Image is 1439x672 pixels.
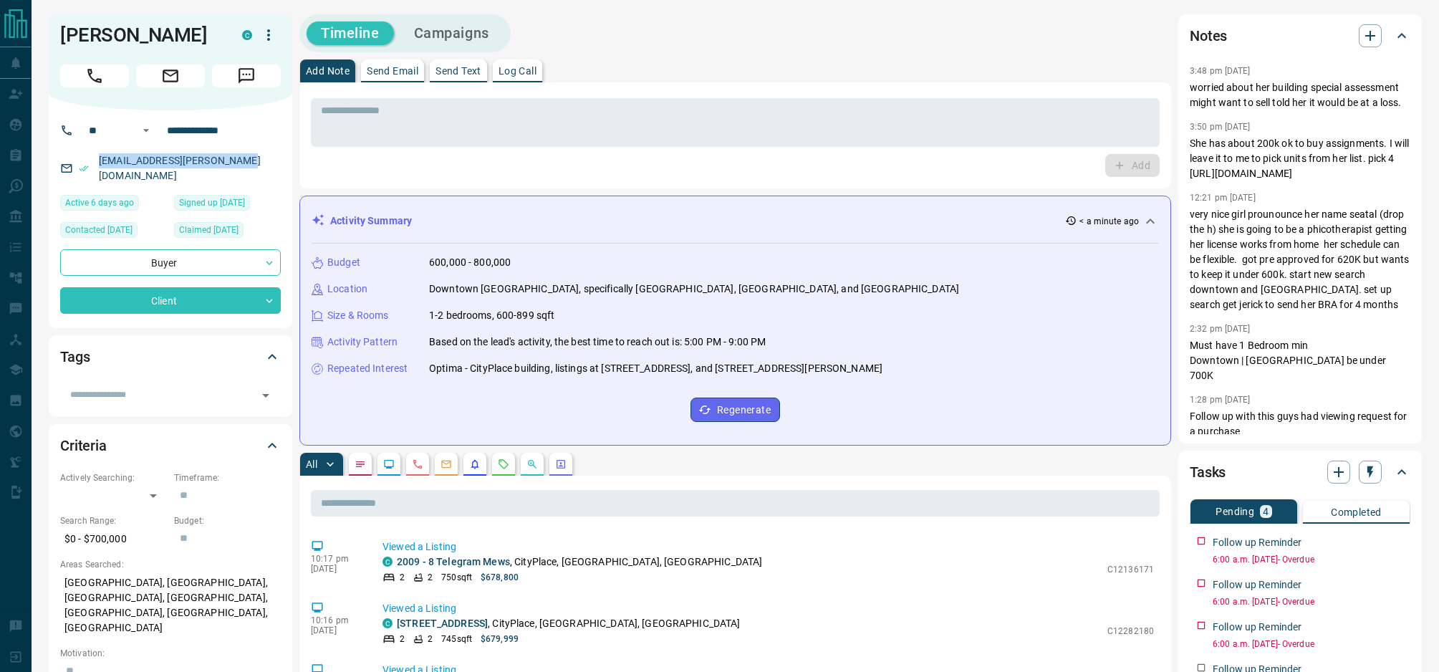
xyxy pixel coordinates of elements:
svg: Calls [412,459,423,470]
p: 3:48 pm [DATE] [1190,66,1251,76]
a: [EMAIL_ADDRESS][PERSON_NAME][DOMAIN_NAME] [99,155,261,181]
p: Send Text [435,66,481,76]
span: Active 6 days ago [65,196,134,210]
div: Activity Summary< a minute ago [312,208,1159,234]
h2: Tags [60,345,90,368]
div: Thu Feb 15 2024 [174,195,281,215]
p: 6:00 a.m. [DATE] - Overdue [1213,553,1410,566]
p: 6:00 a.m. [DATE] - Overdue [1213,638,1410,651]
p: Pending [1216,507,1254,517]
svg: Notes [355,459,366,470]
p: $679,999 [481,633,519,645]
p: Budget: [174,514,281,527]
p: Follow up with this guys had viewing request for a purchase [1190,409,1410,439]
svg: Emails [441,459,452,470]
p: Activity Pattern [327,335,398,350]
span: Email [136,64,205,87]
div: condos.ca [242,30,252,40]
p: very nice girl prounounce her name seatal (drop the h) she is going to be a phicotherapist gettin... [1190,207,1410,312]
p: Send Email [367,66,418,76]
p: Motivation: [60,647,281,660]
h2: Tasks [1190,461,1226,484]
p: 2 [428,571,433,584]
p: Budget [327,255,360,270]
button: Regenerate [690,398,780,422]
svg: Email Verified [79,163,89,173]
p: Areas Searched: [60,558,281,571]
a: 2009 - 8 Telegram Mews [397,556,510,567]
p: 3:50 pm [DATE] [1190,122,1251,132]
p: $0 - $700,000 [60,527,167,551]
p: $678,800 [481,571,519,584]
h1: [PERSON_NAME] [60,24,221,47]
div: Notes [1190,19,1410,53]
button: Campaigns [400,21,504,45]
span: Call [60,64,129,87]
p: Follow up Reminder [1213,577,1301,592]
p: Location [327,282,367,297]
svg: Lead Browsing Activity [383,459,395,470]
div: condos.ca [382,618,393,628]
p: Size & Rooms [327,308,389,323]
svg: Requests [498,459,509,470]
svg: Agent Actions [555,459,567,470]
button: Timeline [307,21,394,45]
p: Based on the lead's activity, the best time to reach out is: 5:00 PM - 9:00 PM [429,335,766,350]
p: 2 [428,633,433,645]
p: Optima - CityPlace building, listings at [STREET_ADDRESS], and [STREET_ADDRESS][PERSON_NAME] [429,361,882,376]
div: Mon Aug 26 2024 [60,222,167,242]
p: 12:21 pm [DATE] [1190,193,1256,203]
span: Contacted [DATE] [65,223,133,237]
button: Open [138,122,155,139]
p: C12282180 [1107,625,1154,638]
div: Client [60,287,281,314]
p: Must have 1 Bedroom min Downtown | [GEOGRAPHIC_DATA] be under 700K [1190,338,1410,383]
div: Buyer [60,249,281,276]
p: 2 [400,633,405,645]
p: 10:17 pm [311,554,361,564]
h2: Notes [1190,24,1227,47]
p: , CityPlace, [GEOGRAPHIC_DATA], [GEOGRAPHIC_DATA] [397,555,762,570]
p: 750 sqft [441,571,472,584]
p: Downtown [GEOGRAPHIC_DATA], specifically [GEOGRAPHIC_DATA], [GEOGRAPHIC_DATA], and [GEOGRAPHIC_DATA] [429,282,959,297]
p: Follow up Reminder [1213,620,1301,635]
div: Tags [60,340,281,374]
p: 2 [400,571,405,584]
p: Log Call [499,66,536,76]
p: , CityPlace, [GEOGRAPHIC_DATA], [GEOGRAPHIC_DATA] [397,616,741,631]
p: 2:32 pm [DATE] [1190,324,1251,334]
p: 600,000 - 800,000 [429,255,511,270]
p: Activity Summary [330,213,412,229]
p: All [306,459,317,469]
p: Repeated Interest [327,361,408,376]
p: 1:28 pm [DATE] [1190,395,1251,405]
div: Criteria [60,428,281,463]
p: 10:16 pm [311,615,361,625]
p: 745 sqft [441,633,472,645]
p: 4 [1263,507,1269,517]
p: Completed [1331,507,1382,517]
p: Viewed a Listing [382,539,1154,555]
p: Search Range: [60,514,167,527]
span: Signed up [DATE] [179,196,245,210]
p: C12136171 [1107,563,1154,576]
div: Tasks [1190,455,1410,489]
p: 1-2 bedrooms, 600-899 sqft [429,308,554,323]
a: [STREET_ADDRESS] [397,618,488,629]
svg: Listing Alerts [469,459,481,470]
p: [DATE] [311,564,361,574]
p: She has about 200k ok to buy assignments. I will leave it to me to pick units from her list. pick... [1190,136,1410,181]
p: Viewed a Listing [382,601,1154,616]
p: Actively Searching: [60,471,167,484]
p: worried about her building special assessment might want to sell told her it would be at a loss. [1190,80,1410,110]
span: Message [212,64,281,87]
button: Open [256,385,276,405]
div: Thu Feb 15 2024 [174,222,281,242]
p: Add Note [306,66,350,76]
div: condos.ca [382,557,393,567]
svg: Opportunities [526,459,538,470]
p: < a minute ago [1079,215,1139,228]
h2: Criteria [60,434,107,457]
p: [DATE] [311,625,361,635]
p: 6:00 a.m. [DATE] - Overdue [1213,595,1410,608]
